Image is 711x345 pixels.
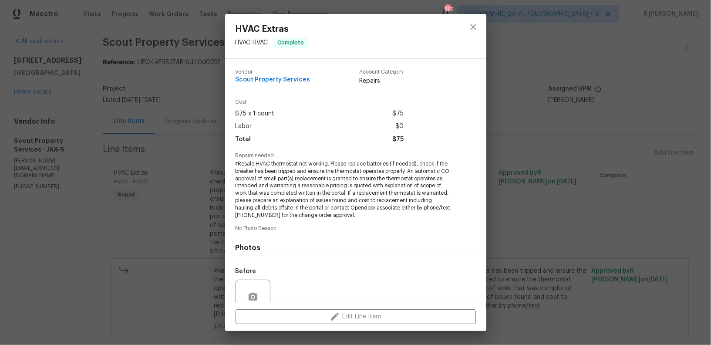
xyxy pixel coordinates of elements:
[445,5,451,14] div: 222
[236,77,310,83] span: Scout Property Services
[359,77,404,85] span: Repairs
[236,108,275,120] span: $75 x 1 count
[236,226,476,231] span: No Photo Reason
[274,38,308,47] span: Complete
[236,160,452,219] span: #Resale HVAC thermostat not working. Please replace batteries (if needed), check if the breaker h...
[236,268,256,274] h5: Before
[236,153,476,159] span: Repairs needed
[392,133,404,146] span: $75
[463,17,484,37] button: close
[236,244,476,252] h4: Photos
[395,120,404,133] span: $0
[236,99,404,105] span: Cost
[236,69,310,75] span: Vendor
[236,40,268,46] span: HVAC - HVAC
[236,24,309,34] span: HVAC Extras
[236,120,252,133] span: Labor
[359,69,404,75] span: Account Category
[236,133,251,146] span: Total
[392,108,404,120] span: $75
